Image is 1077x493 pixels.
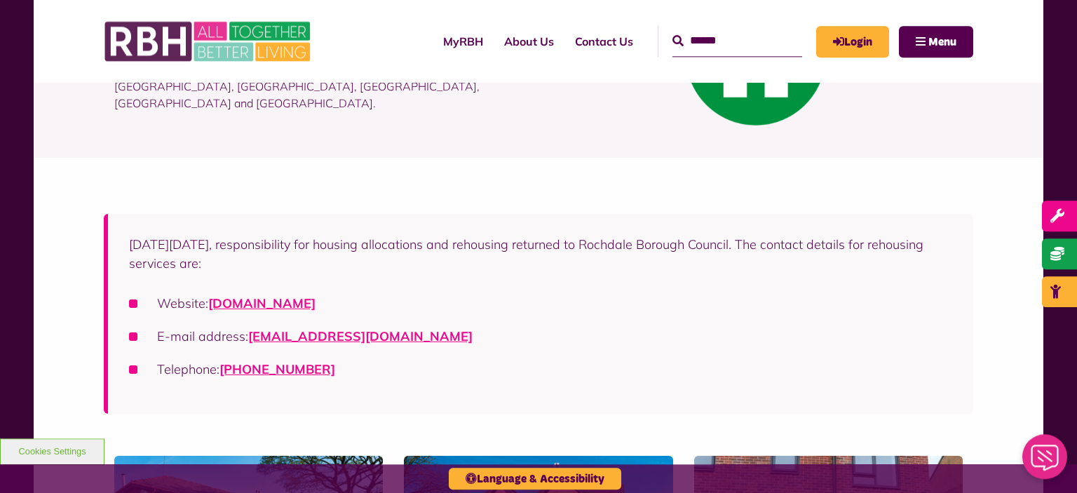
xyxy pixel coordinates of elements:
[219,361,335,377] a: call 0300 303 8874
[114,40,528,133] p: We’re here to do everything we can to help you find the right home to rent in [GEOGRAPHIC_DATA], ...
[208,295,316,311] a: [DOMAIN_NAME]
[816,26,889,58] a: MyRBH
[129,235,952,273] p: [DATE][DATE], responsibility for housing allocations and rehousing returned to Rochdale Borough C...
[129,294,952,313] li: Website:
[449,468,621,489] button: Language & Accessibility
[248,328,473,344] a: [EMAIL_ADDRESS][DOMAIN_NAME]
[129,327,952,346] li: E-mail address:
[899,26,973,58] button: Navigation
[1014,430,1077,493] iframe: Netcall Web Assistant for live chat
[564,22,644,60] a: Contact Us
[104,14,314,69] img: RBH
[928,36,956,48] span: Menu
[129,360,952,379] li: Telephone:
[494,22,564,60] a: About Us
[672,26,802,56] input: Search
[433,22,494,60] a: MyRBH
